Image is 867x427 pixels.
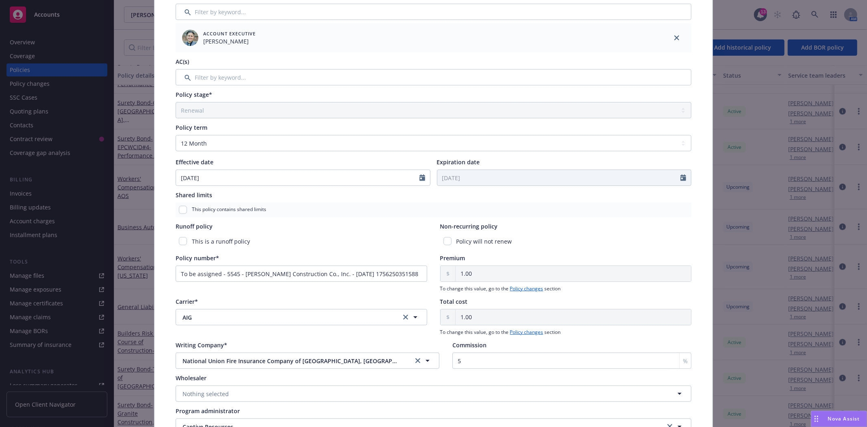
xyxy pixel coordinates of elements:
[176,158,213,166] span: Effective date
[419,174,425,181] svg: Calendar
[176,353,439,369] button: National Union Fire Insurance Company of [GEOGRAPHIC_DATA], [GEOGRAPHIC_DATA].clear selection
[176,234,427,249] div: This is a runoff policy
[828,415,860,422] span: Nova Assist
[176,386,691,402] button: Nothing selected
[203,37,256,46] span: [PERSON_NAME]
[183,390,229,398] span: Nothing selected
[176,341,227,349] span: Writing Company*
[176,69,691,85] input: Filter by keyword...
[683,357,688,365] span: %
[203,30,256,37] span: Account Executive
[176,298,198,305] span: Carrier*
[183,357,399,365] span: National Union Fire Insurance Company of [GEOGRAPHIC_DATA], [GEOGRAPHIC_DATA].
[176,407,240,415] span: Program administrator
[176,58,189,65] span: AC(s)
[401,312,411,322] a: clear selection
[672,33,682,43] a: close
[176,170,419,185] input: MM/DD/YYYY
[440,254,465,262] span: Premium
[440,298,468,305] span: Total cost
[183,313,387,322] span: AIG
[176,124,207,131] span: Policy term
[811,411,821,427] div: Drag to move
[510,285,543,292] a: Policy changes
[440,234,692,249] div: Policy will not renew
[456,266,691,281] input: 0.00
[811,411,867,427] button: Nova Assist
[176,254,219,262] span: Policy number*
[437,170,681,185] input: MM/DD/YYYY
[176,4,691,20] input: Filter by keyword...
[176,309,427,325] button: AIGclear selection
[176,91,212,98] span: Policy stage*
[176,222,213,230] span: Runoff policy
[413,356,423,366] a: clear selection
[440,222,498,230] span: Non-recurring policy
[680,174,686,181] svg: Calendar
[456,309,691,325] input: 0.00
[452,341,487,349] span: Commission
[176,374,206,382] span: Wholesaler
[182,30,198,46] img: employee photo
[176,203,691,217] div: This policy contains shared limits
[437,158,480,166] span: Expiration date
[510,329,543,335] a: Policy changes
[440,329,692,336] span: To change this value, go to the section
[440,285,692,292] span: To change this value, go to the section
[176,191,212,199] span: Shared limits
